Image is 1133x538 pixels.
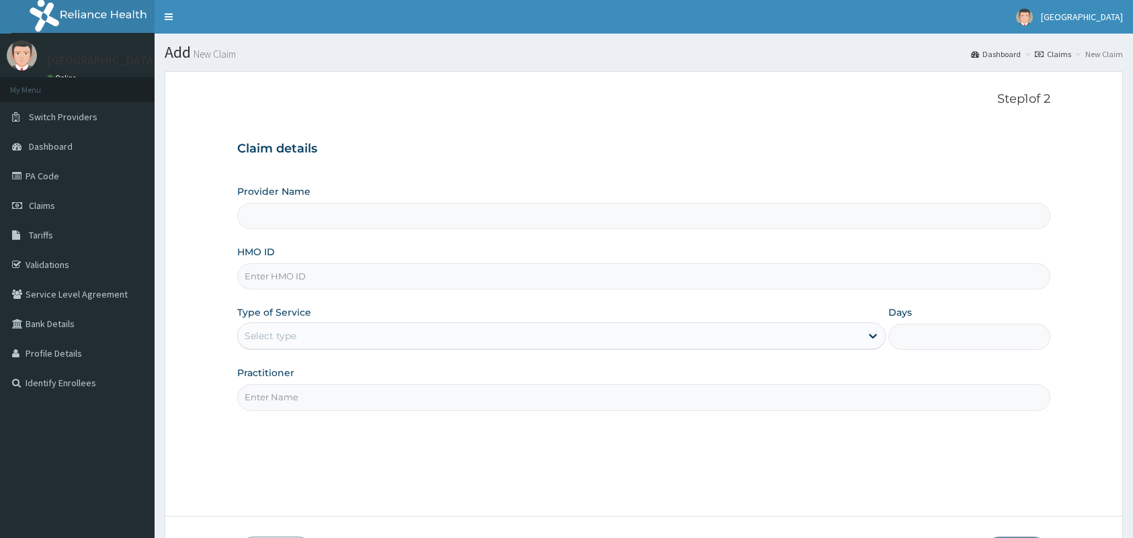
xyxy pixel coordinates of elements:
h1: Add [165,44,1123,61]
a: Online [47,73,79,83]
span: Claims [29,199,55,212]
h3: Claim details [237,142,1050,156]
input: Enter Name [237,384,1050,410]
label: Practitioner [237,366,294,379]
label: Days [888,306,912,319]
label: Provider Name [237,185,310,198]
div: Select type [245,329,296,343]
label: Type of Service [237,306,311,319]
li: New Claim [1073,48,1123,60]
a: Dashboard [971,48,1021,60]
p: [GEOGRAPHIC_DATA] [47,54,158,66]
small: New Claim [191,49,236,59]
span: Tariffs [29,229,53,241]
input: Enter HMO ID [237,263,1050,289]
a: Claims [1035,48,1071,60]
span: Dashboard [29,140,73,152]
label: HMO ID [237,245,275,259]
img: User Image [1016,9,1033,26]
p: Step 1 of 2 [237,92,1050,107]
span: Switch Providers [29,111,97,123]
span: [GEOGRAPHIC_DATA] [1041,11,1123,23]
img: User Image [7,40,37,71]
